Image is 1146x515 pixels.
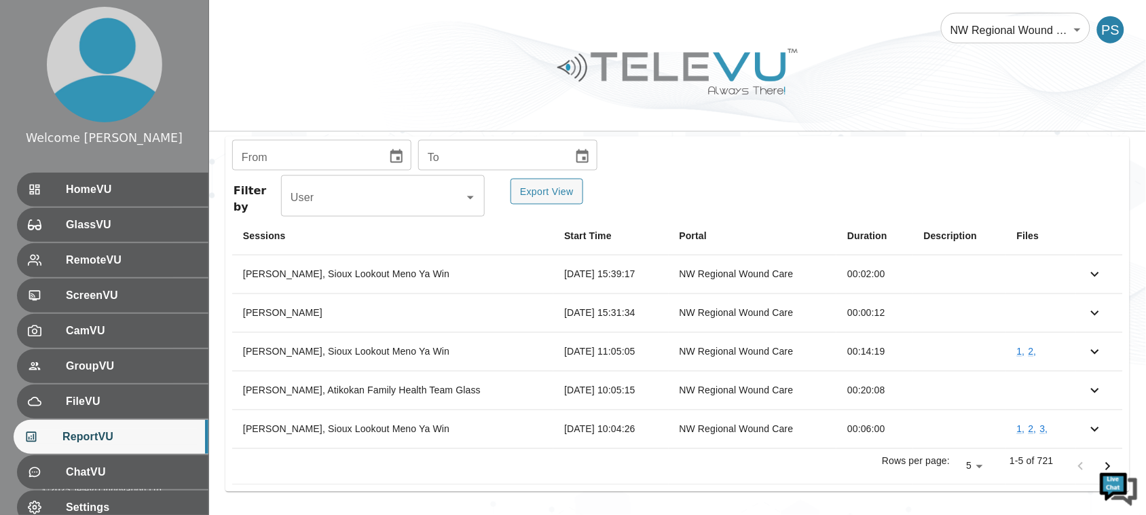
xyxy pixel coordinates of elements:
[1097,16,1124,43] div: PS
[17,173,208,207] div: HomeVU
[553,371,668,410] td: [DATE] 10:05:15
[955,457,988,476] div: 5
[1040,424,1048,435] a: 3,
[66,358,198,374] span: GroupVU
[383,143,410,171] button: Choose date
[17,349,208,383] div: GroupVU
[1029,424,1037,435] a: 2,
[232,410,553,448] th: [PERSON_NAME], Sioux Lookout Meno Ya Win
[66,393,198,410] span: FileVU
[71,71,228,89] div: Chat with us now
[836,294,912,332] td: 00:00:12
[553,294,668,332] td: [DATE] 15:31:34
[669,371,837,410] td: NW Regional Wound Care
[232,294,553,332] th: [PERSON_NAME]
[836,255,912,294] td: 00:02:00
[47,7,162,122] img: profile.png
[1006,217,1123,255] th: Files
[553,410,668,448] td: [DATE] 10:04:26
[62,429,198,445] span: ReportVU
[913,217,1006,255] th: Description
[7,371,259,419] textarea: Type your message and hit 'Enter'
[941,11,1090,49] div: NW Regional Wound Care
[1017,424,1025,435] a: 1,
[66,217,198,233] span: GlassVU
[418,143,563,171] input: mm/dd/yyyy
[836,410,912,448] td: 00:06:00
[511,179,583,205] button: Export View
[223,7,255,39] div: Minimize live chat window
[232,332,553,371] th: [PERSON_NAME], Sioux Lookout Meno Ya Win
[669,255,837,294] td: NW Regional Wound Care
[23,63,57,97] img: d_736959983_company_1615157101543_736959983
[232,371,553,410] th: [PERSON_NAME], Atikokan Family Health Team Glass
[232,217,553,255] th: Sessions
[66,252,198,268] span: RemoteVU
[1094,453,1122,480] button: Go to next page
[553,217,668,255] th: Start Time
[669,410,837,448] td: NW Regional Wound Care
[66,464,198,480] span: ChatVU
[836,217,912,255] th: Duration
[14,420,208,454] div: ReportVU
[26,129,183,147] div: Welcome [PERSON_NAME]
[66,181,198,198] span: HomeVU
[836,371,912,410] td: 00:20:08
[17,455,208,489] div: ChatVU
[461,188,480,207] button: Open
[1098,467,1139,508] img: Chat Widget
[232,255,553,294] th: [PERSON_NAME], Sioux Lookout Meno Ya Win
[17,385,208,419] div: FileVU
[569,143,596,171] button: Choose date
[234,179,281,217] span: Filter by
[836,332,912,371] td: 00:14:19
[1029,347,1037,357] a: 2,
[553,255,668,294] td: [DATE] 15:39:17
[553,332,668,371] td: [DATE] 11:05:05
[555,43,800,100] img: Logo
[232,217,1123,485] table: simple table
[17,243,208,277] div: RemoteVU
[669,294,837,332] td: NW Regional Wound Care
[17,279,208,313] div: ScreenVU
[669,217,837,255] th: Portal
[79,171,187,308] span: We're online!
[669,332,837,371] td: NW Regional Wound Care
[882,455,950,468] p: Rows per page:
[232,143,377,171] input: mm/dd/yyyy
[66,287,198,304] span: ScreenVU
[66,323,198,339] span: CamVU
[1017,347,1025,357] a: 1,
[17,314,208,348] div: CamVU
[1010,455,1054,468] p: 1-5 of 721
[17,208,208,242] div: GlassVU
